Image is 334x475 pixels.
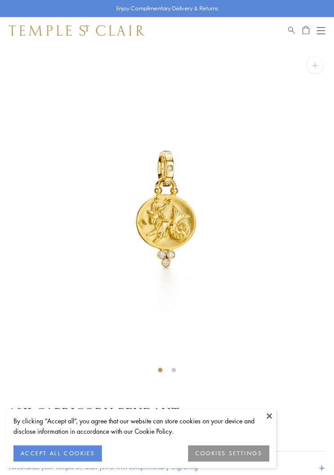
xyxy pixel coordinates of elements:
[288,25,295,36] a: Search
[13,445,102,462] button: ACCEPT ALL COOKIES
[294,437,325,466] iframe: Gorgias live chat messenger
[13,416,269,436] div: By clicking “Accept all”, you agree that our website can store cookies on your device and disclos...
[9,25,145,36] img: Temple St. Clair
[188,445,269,462] button: COOKIES SETTINGS
[9,405,325,420] h1: 18K Capricorn Pendant
[317,25,325,36] button: Open navigation
[319,458,325,475] h4: +
[116,4,218,13] p: Enjoy Complimentary Delivery & Returns
[303,25,309,36] a: Open Shopping Bag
